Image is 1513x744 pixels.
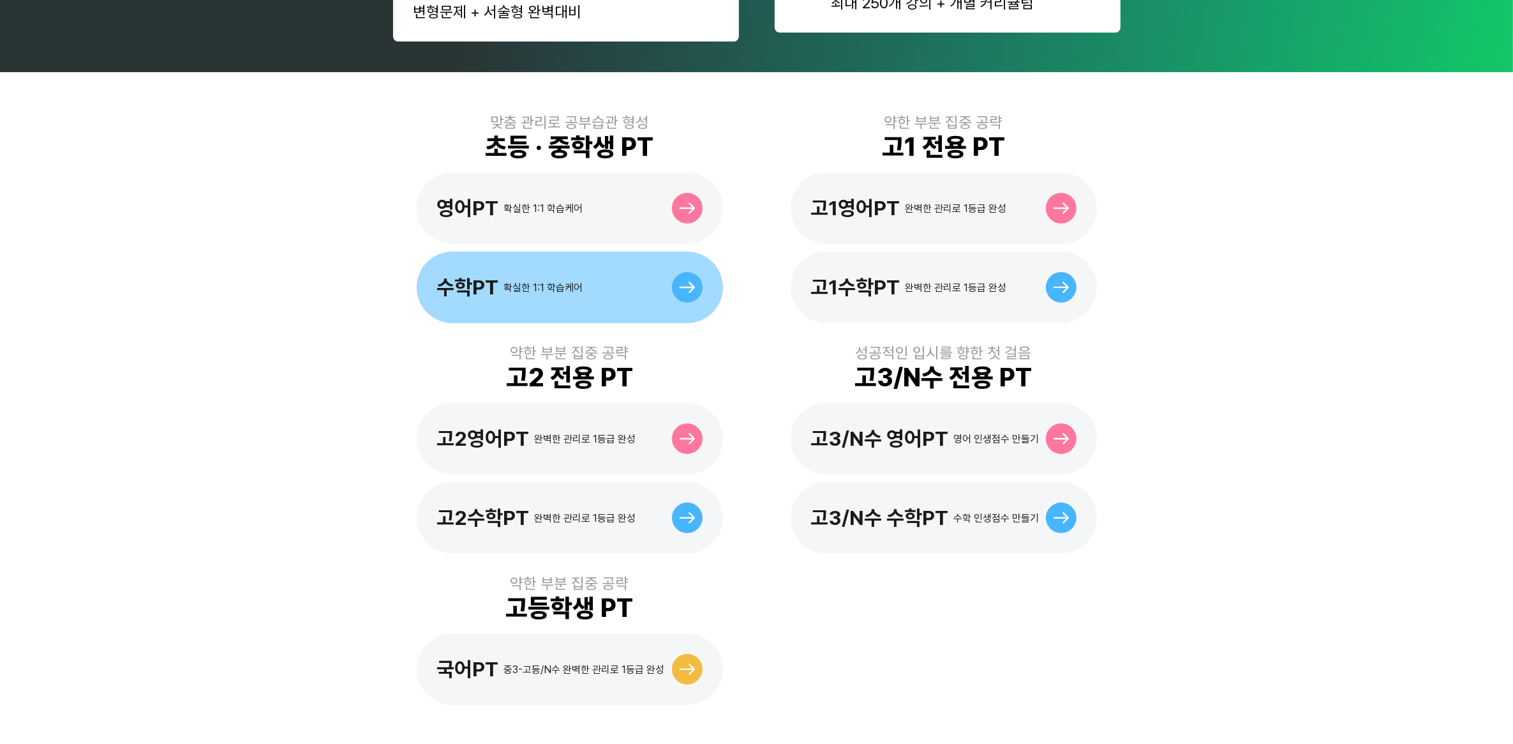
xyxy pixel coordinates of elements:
[856,344,1032,362] div: 성공적인 입시를 향한 첫 걸음
[906,202,1007,215] div: 완벽한 관리로 1등급 완성
[504,202,583,215] div: 확실한 1:1 학습케어
[504,664,665,676] div: 중3-고등/N수 완벽한 관리로 1등급 완성
[535,512,636,524] div: 완벽한 관리로 1등급 완성
[535,433,636,445] div: 완벽한 관리로 1등급 완성
[506,593,634,623] div: 고등학생 PT
[882,132,1005,162] div: 고1 전용 PT
[437,196,499,220] div: 영어PT
[811,196,900,220] div: 고1영어PT
[437,275,499,300] div: 수학PT
[437,427,530,451] div: 고2영어PT
[490,113,649,132] div: 맞춤 관리로 공부습관 형성
[811,275,900,300] div: 고1수학PT
[954,433,1040,445] div: 영어 인생점수 만들기
[884,113,1003,132] div: 약한 부분 집중 공략
[506,362,633,393] div: 고2 전용 PT
[855,362,1032,393] div: 고3/N수 전용 PT
[504,282,583,294] div: 확실한 1:1 학습케어
[486,132,654,162] div: 초등 · 중학생 PT
[437,657,499,681] div: 국어PT
[511,344,629,362] div: 약한 부분 집중 공략
[437,506,530,530] div: 고2수학PT
[414,3,719,21] div: 변형문제 + 서술형 완벽대비
[811,427,949,451] div: 고3/N수 영어PT
[511,574,629,593] div: 약한 부분 집중 공략
[954,512,1040,524] div: 수학 인생점수 만들기
[811,506,949,530] div: 고3/N수 수학PT
[906,282,1007,294] div: 완벽한 관리로 1등급 완성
